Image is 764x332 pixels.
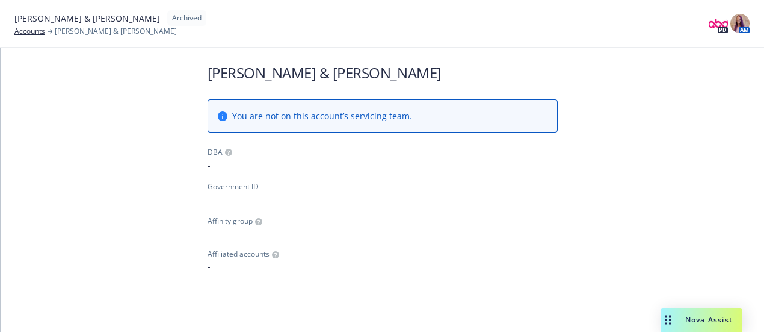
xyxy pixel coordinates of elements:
span: [PERSON_NAME] & [PERSON_NAME] [55,26,177,37]
span: Affiliated accounts [208,249,270,260]
a: Accounts [14,26,45,37]
span: Nova Assist [685,315,733,325]
img: photo [709,14,728,33]
span: [PERSON_NAME] & [PERSON_NAME] [14,12,160,25]
span: - [208,227,558,239]
button: Nova Assist [661,308,742,332]
div: Drag to move [661,308,676,332]
h1: [PERSON_NAME] & [PERSON_NAME] [208,63,558,83]
span: You are not on this account’s servicing team. [232,110,412,122]
span: Affinity group [208,216,253,227]
img: photo [730,14,750,33]
span: - [208,260,558,272]
div: DBA [208,147,223,158]
span: Archived [172,13,202,23]
div: Government ID [208,181,259,192]
span: - [208,193,558,206]
span: - [208,159,558,172]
